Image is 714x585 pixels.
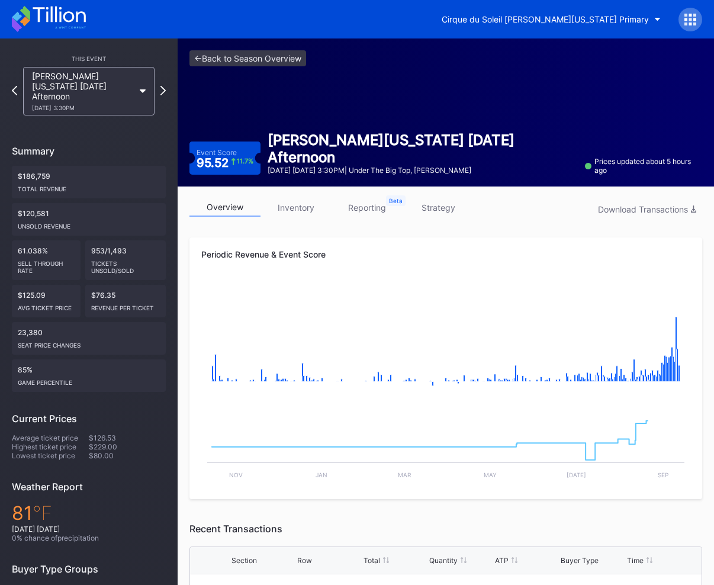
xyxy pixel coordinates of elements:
[197,157,253,169] div: 95.52
[658,471,668,478] text: Sep
[12,481,166,493] div: Weather Report
[12,413,166,425] div: Current Prices
[495,556,509,565] div: ATP
[12,166,166,198] div: $186,759
[12,145,166,157] div: Summary
[12,533,166,542] div: 0 % chance of precipitation
[33,502,52,525] span: ℉
[398,471,411,478] text: Mar
[89,451,166,460] div: $80.00
[429,556,458,565] div: Quantity
[12,203,166,236] div: $120,581
[403,198,474,217] a: strategy
[484,471,497,478] text: May
[231,556,257,565] div: Section
[598,204,696,214] div: Download Transactions
[332,198,403,217] a: reporting
[18,255,75,274] div: Sell Through Rate
[189,198,260,217] a: overview
[561,556,599,565] div: Buyer Type
[12,359,166,392] div: 85%
[201,280,690,398] svg: Chart title
[201,249,690,259] div: Periodic Revenue & Event Score
[18,374,160,386] div: Game percentile
[237,158,253,165] div: 11.7 %
[627,556,644,565] div: Time
[585,157,702,175] div: Prices updated about 5 hours ago
[442,14,649,24] div: Cirque du Soleil [PERSON_NAME][US_STATE] Primary
[12,433,89,442] div: Average ticket price
[433,8,670,30] button: Cirque du Soleil [PERSON_NAME][US_STATE] Primary
[18,337,160,349] div: seat price changes
[201,398,690,487] svg: Chart title
[89,442,166,451] div: $229.00
[197,148,237,157] div: Event Score
[32,71,134,111] div: [PERSON_NAME][US_STATE] [DATE] Afternoon
[592,201,702,217] button: Download Transactions
[12,563,166,575] div: Buyer Type Groups
[89,433,166,442] div: $126.53
[85,240,166,280] div: 953/1,493
[364,556,380,565] div: Total
[189,50,306,66] a: <-Back to Season Overview
[91,255,160,274] div: Tickets Unsold/Sold
[32,104,134,111] div: [DATE] 3:30PM
[268,131,578,166] div: [PERSON_NAME][US_STATE] [DATE] Afternoon
[12,451,89,460] div: Lowest ticket price
[12,322,166,355] div: 23,380
[229,471,243,478] text: Nov
[12,285,81,317] div: $125.09
[18,181,160,192] div: Total Revenue
[85,285,166,317] div: $76.35
[18,218,160,230] div: Unsold Revenue
[268,166,578,175] div: [DATE] [DATE] 3:30PM | Under the Big Top, [PERSON_NAME]
[12,442,89,451] div: Highest ticket price
[316,471,327,478] text: Jan
[260,198,332,217] a: inventory
[12,240,81,280] div: 61.038%
[91,300,160,311] div: Revenue per ticket
[18,300,75,311] div: Avg ticket price
[297,556,312,565] div: Row
[189,523,702,535] div: Recent Transactions
[12,525,166,533] div: [DATE] [DATE]
[12,502,166,525] div: 81
[12,55,166,62] div: This Event
[567,471,586,478] text: [DATE]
